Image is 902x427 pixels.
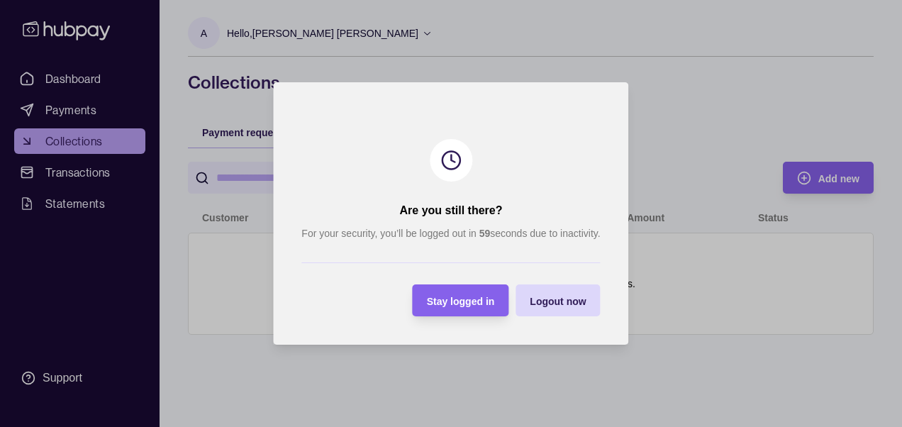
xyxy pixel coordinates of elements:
[516,284,600,316] button: Logout now
[427,296,495,307] span: Stay logged in
[400,203,503,218] h2: Are you still there?
[479,228,491,239] strong: 59
[530,296,586,307] span: Logout now
[301,226,600,241] p: For your security, you’ll be logged out in seconds due to inactivity.
[413,284,509,316] button: Stay logged in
